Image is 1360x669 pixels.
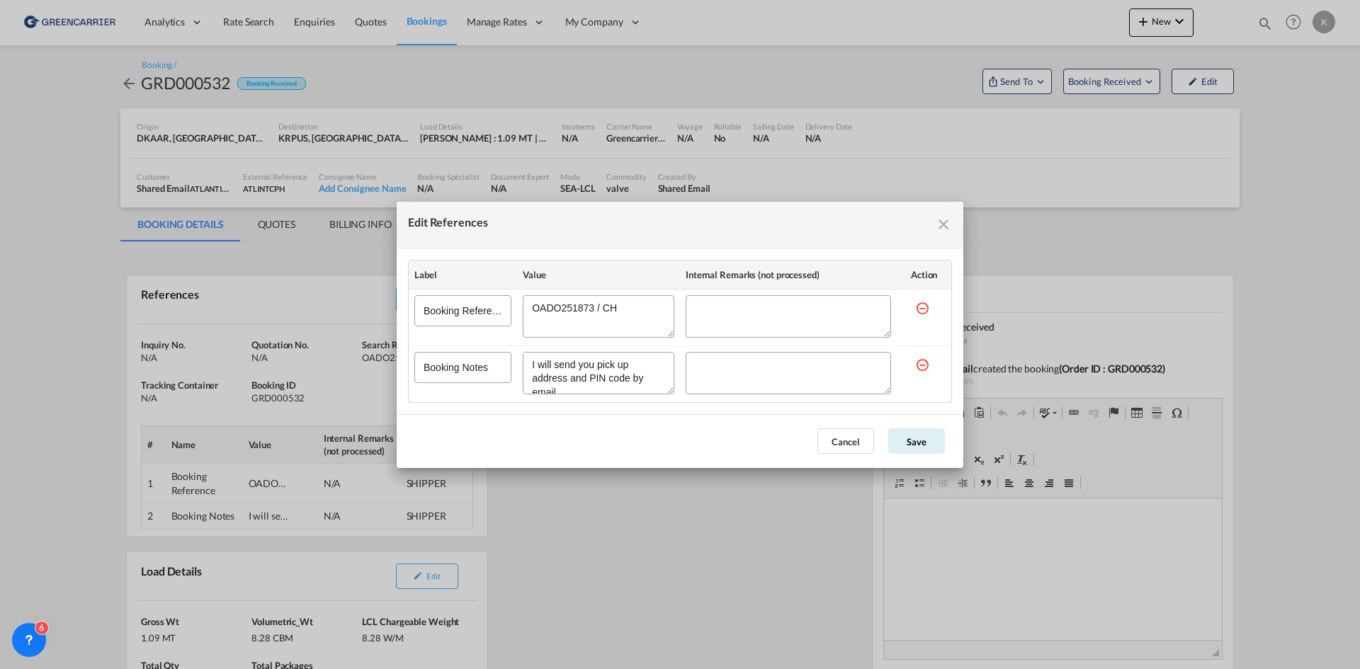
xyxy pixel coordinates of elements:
th: Action [897,261,951,290]
th: Label [409,261,517,290]
div: Edit References [408,213,488,236]
th: Internal Remarks (not processed) [680,261,897,290]
md-icon: icon-close fg-AAA8AD cursor [935,216,952,233]
button: Save [888,428,945,454]
th: Value [517,261,680,290]
input: Booking Reference [414,295,511,326]
md-icon: icon-minus-circle-outline red-400-fg s20 cursor mr-5 [915,301,929,315]
button: Cancel [817,428,874,454]
md-dialog: Edit References [397,202,963,468]
input: Booking Notes [414,352,511,383]
md-icon: icon-minus-circle-outline red-400-fg s20 cursor mr-5 [915,358,929,372]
